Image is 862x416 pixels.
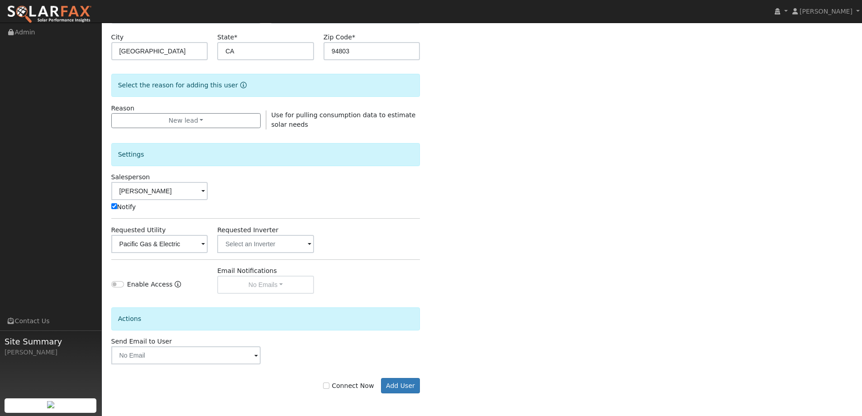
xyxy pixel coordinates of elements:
[111,235,208,253] input: Select a Utility
[127,280,173,289] label: Enable Access
[175,280,181,294] a: Enable Access
[217,33,237,42] label: State
[111,307,420,330] div: Actions
[323,383,329,389] input: Connect Now
[111,182,208,200] input: Select a User
[800,8,852,15] span: [PERSON_NAME]
[111,104,134,113] label: Reason
[271,111,416,128] span: Use for pulling consumption data to estimate solar needs
[234,33,237,41] span: Required
[111,172,150,182] label: Salesperson
[217,266,277,276] label: Email Notifications
[111,74,420,97] div: Select the reason for adding this user
[217,225,278,235] label: Requested Inverter
[111,202,136,212] label: Notify
[323,381,374,391] label: Connect Now
[111,346,261,364] input: No Email
[111,225,166,235] label: Requested Utility
[111,33,124,42] label: City
[47,401,54,408] img: retrieve
[381,378,420,393] button: Add User
[111,143,420,166] div: Settings
[352,33,355,41] span: Required
[5,348,97,357] div: [PERSON_NAME]
[324,33,355,42] label: Zip Code
[217,235,314,253] input: Select an Inverter
[111,203,117,209] input: Notify
[5,335,97,348] span: Site Summary
[111,337,172,346] label: Send Email to User
[238,81,247,89] a: Reason for new user
[111,113,261,129] button: New lead
[7,5,92,24] img: SolarFax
